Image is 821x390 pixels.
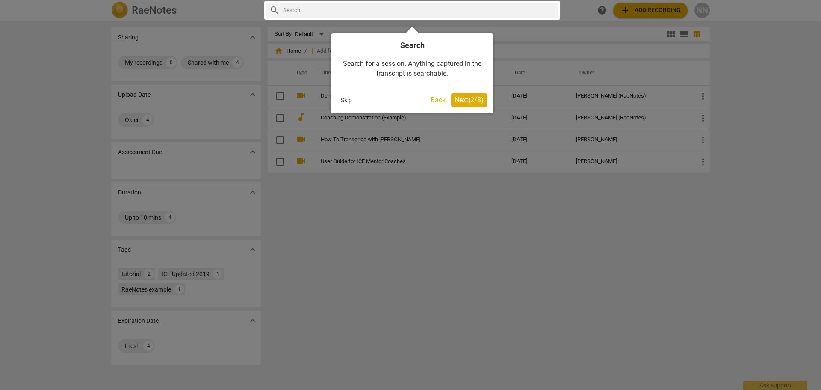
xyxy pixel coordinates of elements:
button: Next [451,93,487,107]
h4: Search [337,40,487,51]
span: Next ( 2 / 3 ) [455,96,484,104]
button: Skip [337,94,355,107]
button: Back [427,93,449,107]
div: Search for a session. Anything captured in the transcript is searchable. [337,51,487,87]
